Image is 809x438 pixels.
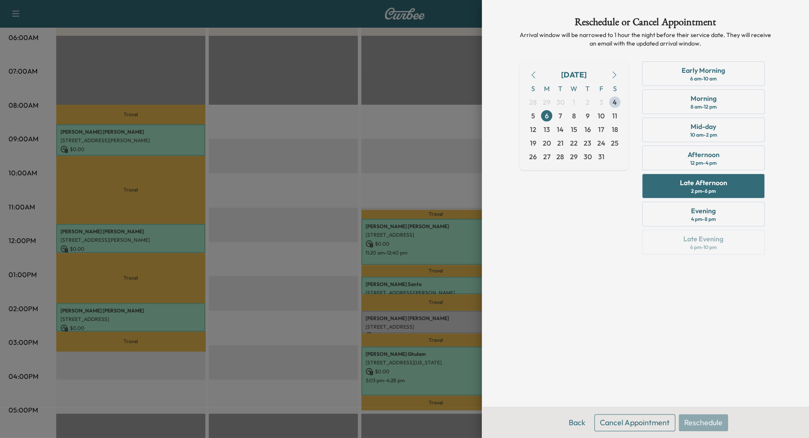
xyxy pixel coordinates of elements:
span: 1 [573,97,575,107]
span: 3 [599,97,603,107]
h1: Reschedule or Cancel Appointment [519,17,772,31]
p: Arrival window will be narrowed to 1 hour the night before their service date. They will receive ... [519,31,772,48]
span: 24 [597,138,605,148]
div: Early Morning [682,65,725,75]
span: 15 [571,124,577,135]
div: 10 am - 2 pm [690,132,717,138]
span: M [540,82,553,95]
span: 13 [544,124,550,135]
span: 21 [557,138,564,148]
span: T [553,82,567,95]
span: 12 [530,124,536,135]
span: S [526,82,540,95]
span: 14 [557,124,564,135]
button: Back [563,414,591,431]
div: [DATE] [561,69,587,81]
div: 2 pm - 6 pm [691,188,716,195]
div: 6 am - 10 am [690,75,717,82]
span: 20 [543,138,551,148]
span: F [594,82,608,95]
span: 25 [611,138,619,148]
span: 29 [570,152,578,162]
div: Evening [691,206,716,216]
div: Mid-day [691,121,716,132]
span: 11 [612,111,617,121]
span: 18 [612,124,618,135]
span: 29 [543,97,550,107]
span: 17 [598,124,604,135]
span: 16 [584,124,591,135]
div: Afternoon [688,149,720,160]
span: 30 [584,152,592,162]
span: 23 [584,138,591,148]
span: 19 [530,138,536,148]
div: 8 am - 12 pm [691,103,717,110]
span: 6 [545,111,549,121]
div: 4 pm - 8 pm [691,216,716,223]
div: Late Afternoon [680,177,727,188]
div: 12 pm - 4 pm [690,160,717,166]
button: Cancel Appointment [594,414,675,431]
span: 8 [572,111,576,121]
span: 9 [586,111,590,121]
span: 31 [598,152,605,162]
span: T [581,82,594,95]
span: 4 [613,97,617,107]
span: 28 [529,97,537,107]
span: 7 [559,111,562,121]
span: S [608,82,622,95]
span: 5 [531,111,535,121]
span: 26 [529,152,537,162]
span: 27 [543,152,550,162]
span: W [567,82,581,95]
div: Morning [691,93,717,103]
span: 22 [570,138,578,148]
span: 30 [556,97,564,107]
span: 2 [586,97,590,107]
span: 10 [598,111,605,121]
span: 28 [556,152,564,162]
